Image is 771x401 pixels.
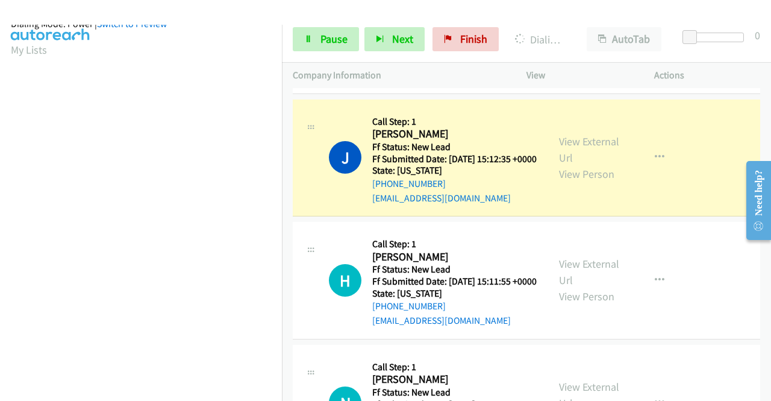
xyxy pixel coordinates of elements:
h5: State: [US_STATE] [372,165,537,177]
a: View External Url [559,134,619,165]
h5: Call Step: 1 [372,361,537,373]
p: Company Information [293,68,505,83]
a: [PHONE_NUMBER] [372,178,446,189]
h5: Call Step: 1 [372,238,537,250]
h2: [PERSON_NAME] [372,127,533,141]
a: Finish [432,27,499,51]
div: The call is yet to be attempted [329,264,361,297]
h5: Ff Status: New Lead [372,264,537,276]
div: 0 [755,27,760,43]
h5: Ff Submitted Date: [DATE] 15:12:35 +0000 [372,153,537,165]
h2: [PERSON_NAME] [372,250,533,264]
a: View External Url [559,257,619,287]
p: Dialing [PERSON_NAME] [515,31,565,48]
h1: H [329,264,361,297]
span: Next [392,32,413,46]
a: Pause [293,27,359,51]
h5: State: [US_STATE] [372,288,537,300]
a: [EMAIL_ADDRESS][DOMAIN_NAME] [372,315,511,326]
p: Actions [654,68,760,83]
a: [PHONE_NUMBER] [372,300,446,312]
button: AutoTab [587,27,661,51]
iframe: Resource Center [737,153,771,248]
div: Delay between calls (in seconds) [688,33,744,42]
span: Finish [460,32,487,46]
a: [EMAIL_ADDRESS][DOMAIN_NAME] [372,192,511,204]
h5: Call Step: 1 [372,116,537,128]
button: Next [364,27,425,51]
span: Pause [320,32,348,46]
a: View Person [559,289,614,303]
a: Switch to Preview [97,18,167,30]
h5: Ff Submitted Date: [DATE] 15:11:55 +0000 [372,276,537,288]
h1: J [329,141,361,174]
p: View [526,68,632,83]
h2: [PERSON_NAME] [372,373,533,387]
a: View Person [559,167,614,181]
h5: Ff Status: New Lead [372,141,537,153]
a: My Lists [11,43,47,57]
h5: Ff Status: New Lead [372,387,537,399]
